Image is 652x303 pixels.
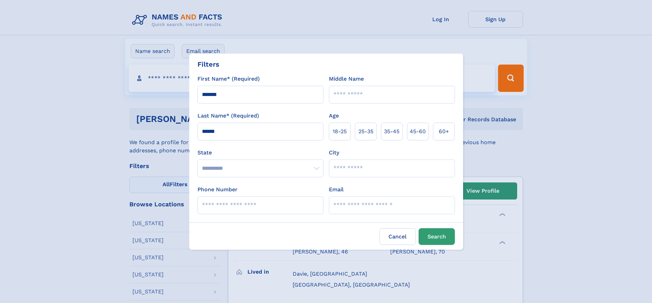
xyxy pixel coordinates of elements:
[329,149,339,157] label: City
[384,127,399,136] span: 35‑45
[197,59,219,69] div: Filters
[329,75,364,83] label: Middle Name
[197,75,260,83] label: First Name* (Required)
[358,127,373,136] span: 25‑35
[197,112,259,120] label: Last Name* (Required)
[380,228,416,245] label: Cancel
[197,185,238,194] label: Phone Number
[197,149,323,157] label: State
[439,127,449,136] span: 60+
[419,228,455,245] button: Search
[329,185,344,194] label: Email
[329,112,339,120] label: Age
[333,127,347,136] span: 18‑25
[410,127,426,136] span: 45‑60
